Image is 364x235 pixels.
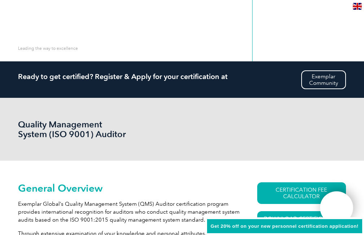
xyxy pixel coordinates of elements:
[257,211,346,233] a: Download Certification Requirements
[353,3,362,10] img: en
[257,182,346,204] a: CERTIFICATION FEE CALCULATOR
[18,44,78,52] p: Leading the way to excellence
[18,182,247,194] h2: General Overview
[18,200,247,224] p: Exemplar Global’s Quality Management System (QMS) Auditor certification program provides internat...
[18,119,126,139] h1: Quality Management System (ISO 9001) Auditor
[301,70,346,89] a: ExemplarCommunity
[211,223,359,229] span: Get 20% off on your new personnel certification application!
[18,72,346,81] h2: Ready to get certified? Register & Apply for your certification at
[328,199,346,217] img: svg+xml;nitro-empty-id=MTMxODoxMTY=-1;base64,PHN2ZyB2aWV3Qm94PSIwIDAgNDAwIDQwMCIgd2lkdGg9IjQwMCIg...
